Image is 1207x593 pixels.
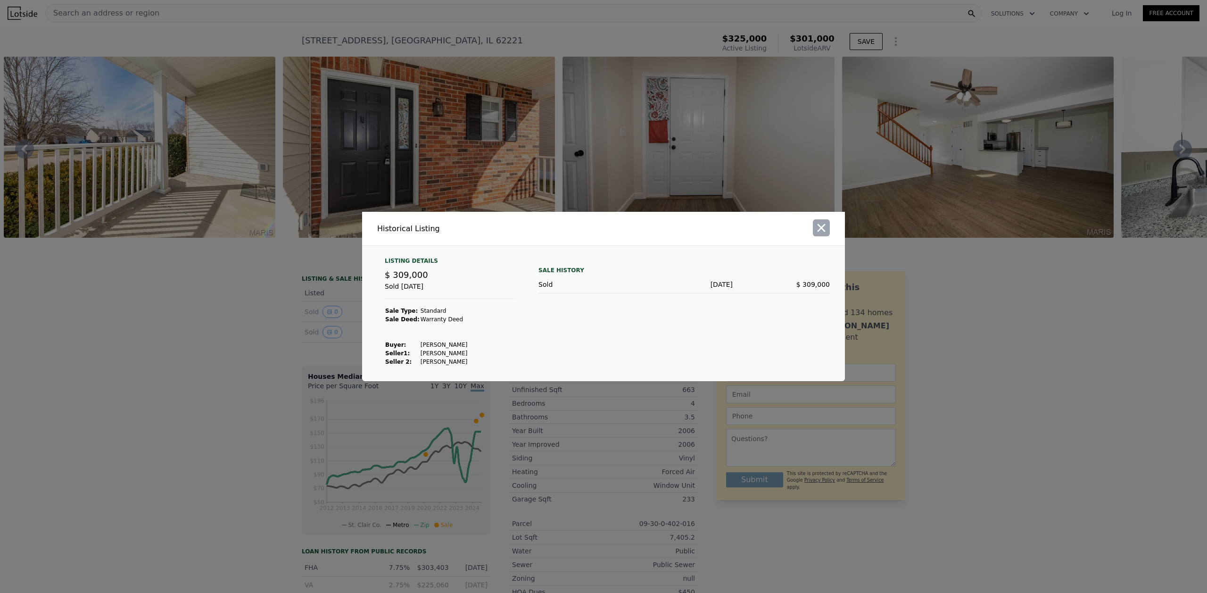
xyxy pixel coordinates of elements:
span: $ 309,000 [385,270,428,280]
strong: Sale Type: [385,308,418,314]
div: Listing Details [385,257,516,268]
div: [DATE] [636,280,733,289]
div: Sold [538,280,636,289]
strong: Seller 2: [385,359,412,365]
strong: Seller 1 : [385,350,410,357]
td: [PERSON_NAME] [420,358,468,366]
td: [PERSON_NAME] [420,349,468,358]
span: $ 309,000 [796,281,830,288]
strong: Sale Deed: [385,316,420,323]
td: [PERSON_NAME] [420,341,468,349]
td: Warranty Deed [420,315,468,324]
td: Standard [420,307,468,315]
div: Sale History [538,265,830,276]
div: Sold [DATE] [385,282,516,299]
strong: Buyer : [385,342,406,348]
div: Historical Listing [377,223,600,234]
